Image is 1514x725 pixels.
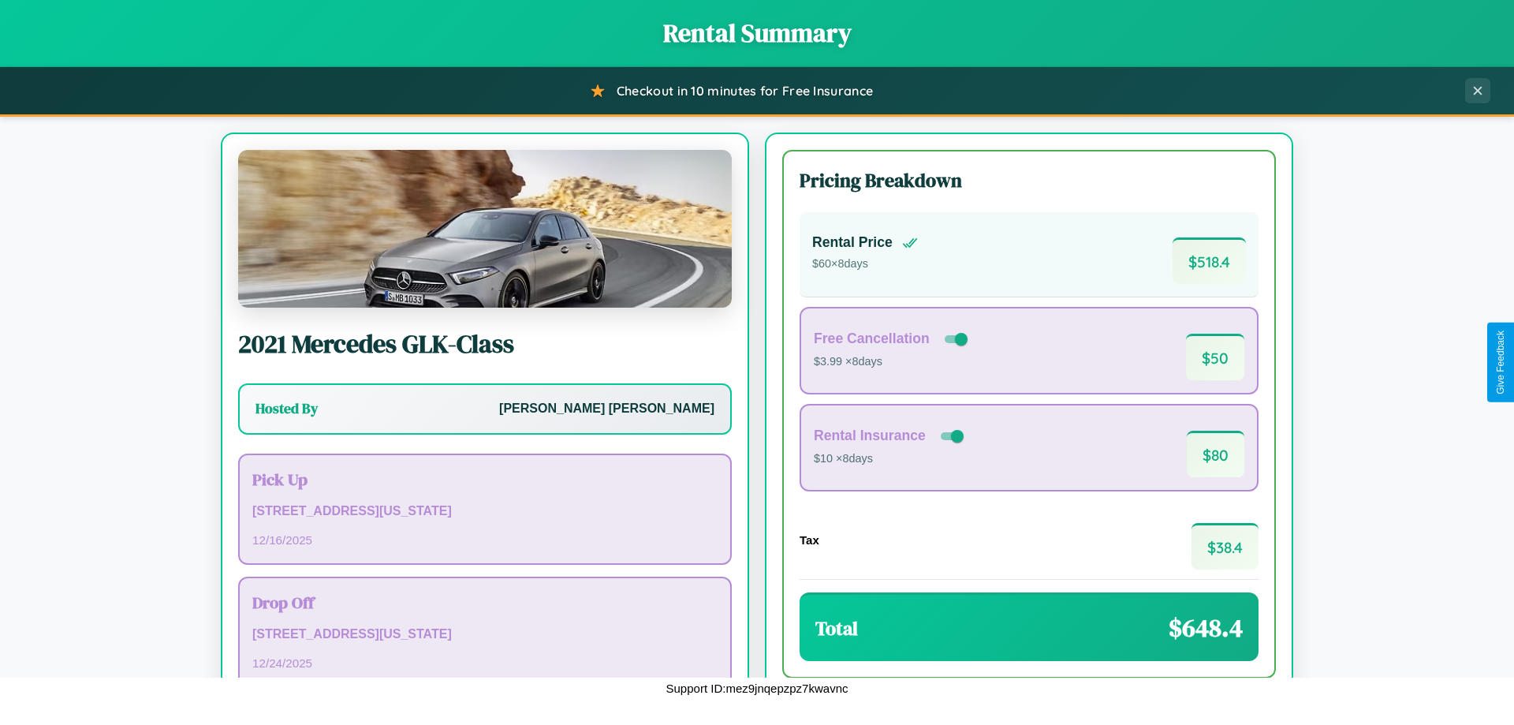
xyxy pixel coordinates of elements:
[1495,331,1506,394] div: Give Feedback
[238,327,732,361] h2: 2021 Mercedes GLK-Class
[252,591,718,614] h3: Drop Off
[1191,523,1259,570] span: $ 38.4
[815,615,858,641] h3: Total
[814,428,926,444] h4: Rental Insurance
[1173,237,1246,284] span: $ 518.4
[1169,611,1243,645] span: $ 648.4
[252,652,718,674] p: 12 / 24 / 2025
[814,331,930,347] h4: Free Cancellation
[238,150,732,308] img: Mercedes GLK-Class
[1186,334,1244,380] span: $ 50
[252,468,718,491] h3: Pick Up
[252,529,718,551] p: 12 / 16 / 2025
[814,352,971,372] p: $3.99 × 8 days
[16,16,1498,50] h1: Rental Summary
[812,254,918,275] p: $ 60 × 8 days
[499,398,714,420] p: [PERSON_NAME] [PERSON_NAME]
[617,83,873,99] span: Checkout in 10 minutes for Free Insurance
[800,533,819,547] h4: Tax
[255,399,318,418] h3: Hosted By
[800,167,1259,193] h3: Pricing Breakdown
[252,623,718,646] p: [STREET_ADDRESS][US_STATE]
[252,500,718,523] p: [STREET_ADDRESS][US_STATE]
[812,234,893,251] h4: Rental Price
[666,678,848,699] p: Support ID: mez9jnqepzpz7kwavnc
[1187,431,1244,477] span: $ 80
[814,449,967,469] p: $10 × 8 days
